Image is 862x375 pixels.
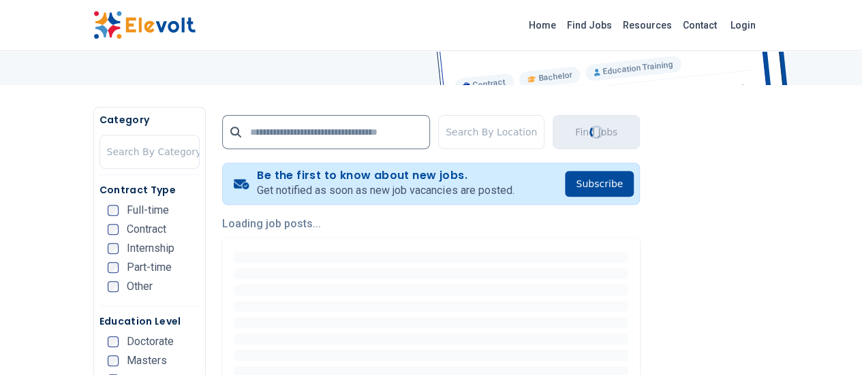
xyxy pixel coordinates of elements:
h5: Category [99,113,200,127]
input: Full-time [108,205,119,216]
input: Doctorate [108,336,119,347]
span: Other [127,281,153,292]
div: Loading... [589,125,603,139]
iframe: Chat Widget [794,310,862,375]
input: Other [108,281,119,292]
span: Masters [127,355,167,366]
span: Full-time [127,205,169,216]
input: Contract [108,224,119,235]
input: Masters [108,355,119,366]
a: Login [722,12,764,39]
p: Loading job posts... [222,216,640,232]
button: Subscribe [565,171,634,197]
span: Doctorate [127,336,174,347]
a: Resources [617,14,677,36]
h5: Education Level [99,314,200,328]
a: Home [523,14,561,36]
a: Find Jobs [561,14,617,36]
h4: Be the first to know about new jobs. [257,169,514,182]
input: Part-time [108,262,119,273]
span: Internship [127,243,174,254]
span: Part-time [127,262,172,273]
h5: Contract Type [99,183,200,197]
a: Contact [677,14,722,36]
img: Elevolt [93,11,196,39]
p: Get notified as soon as new job vacancies are posted. [257,182,514,199]
button: Find JobsLoading... [553,115,640,149]
input: Internship [108,243,119,254]
span: Contract [127,224,166,235]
